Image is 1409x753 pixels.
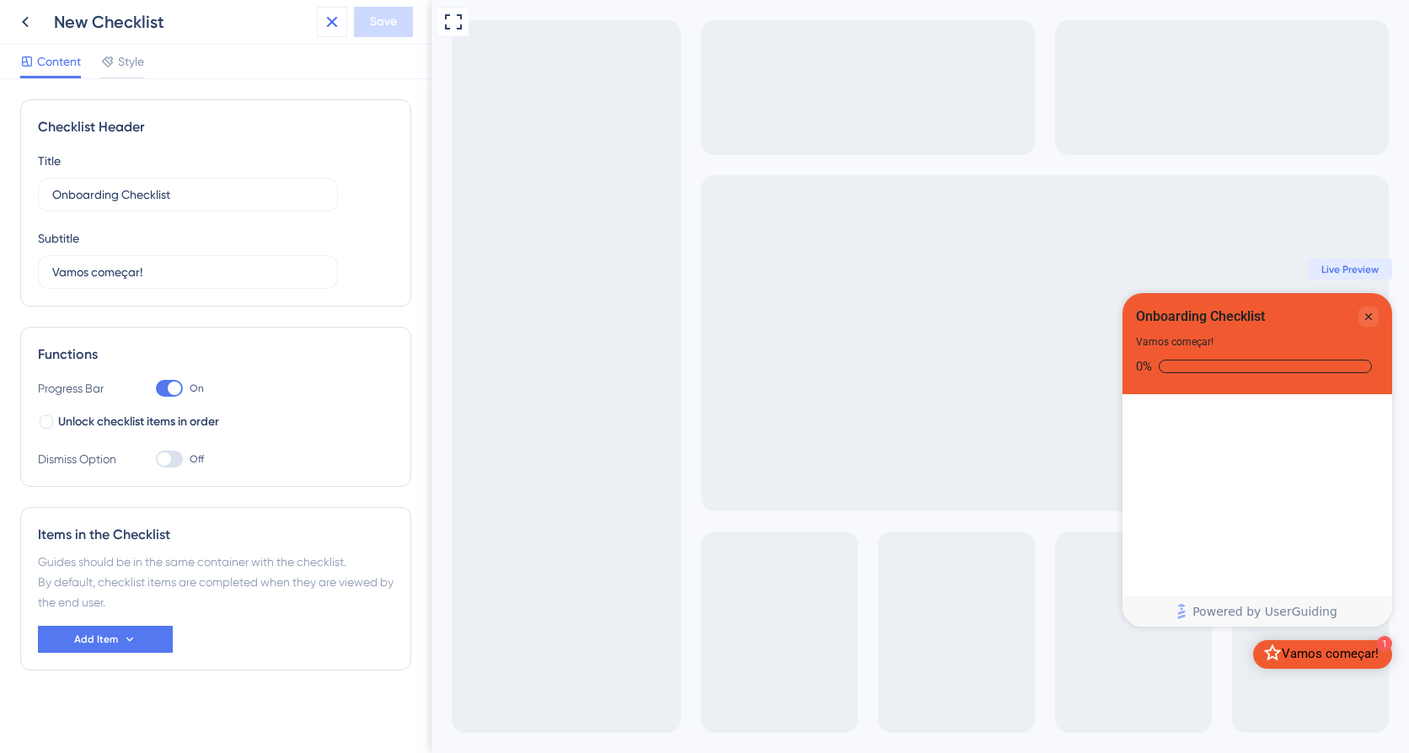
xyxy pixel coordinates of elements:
[704,359,947,374] div: Checklist progress: 0%
[704,307,833,327] div: Onboarding Checklist
[370,12,397,32] span: Save
[704,334,782,350] div: Vamos começar!
[190,452,204,466] span: Off
[118,51,144,72] span: Style
[54,10,310,34] div: New Checklist
[761,601,906,622] span: Powered by UserGuiding
[38,378,122,398] div: Progress Bar
[38,228,79,248] div: Subtitle
[37,51,81,72] span: Content
[354,7,413,37] button: Save
[890,263,947,276] span: Live Preview
[691,596,961,627] div: Footer
[38,525,394,545] div: Items in the Checklist
[704,359,721,374] div: 0%
[52,263,324,281] input: Header 2
[38,117,394,137] div: Checklist Header
[822,640,961,669] div: Open Vamos começar! checklist, remaining modules: 1
[38,344,394,365] div: Functions
[927,307,947,327] div: Close Checklist
[52,185,324,204] input: Header 1
[38,151,61,171] div: Title
[38,552,394,612] div: Guides should be in the same container with the checklist. By default, checklist items are comple...
[946,636,961,651] div: 1
[74,633,118,646] span: Add Item
[38,449,122,469] div: Dismiss Option
[38,626,173,653] button: Add Item
[850,646,947,663] div: Vamos começar!
[58,412,219,432] span: Unlock checklist items in order
[190,382,204,395] span: On
[691,293,961,627] div: Checklist Container
[691,394,961,595] div: Checklist items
